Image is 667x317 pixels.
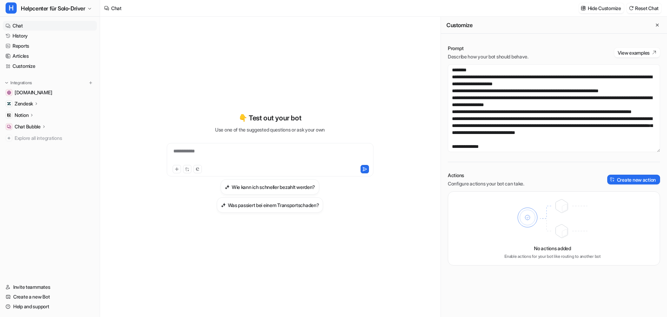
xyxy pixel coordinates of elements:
a: History [3,31,97,41]
button: Wie kann ich schneller bezahlt werden?Wie kann ich schneller bezahlt werden? [221,179,319,195]
h2: Customize [446,22,472,29]
p: Integrations [10,80,32,86]
img: customize [581,6,586,11]
a: Articles [3,51,97,61]
a: Chat [3,21,97,31]
a: Help and support [3,302,97,311]
p: Hide Customize [588,5,621,12]
a: Create a new Bot [3,292,97,302]
a: Customize [3,61,97,71]
p: Use one of the suggested questions or ask your own [215,126,325,133]
p: Describe how your bot should behave. [448,53,528,60]
p: Enable actions for your bot like routing to another bot [504,253,601,260]
span: Helpcenter für Solo-Driver [21,3,85,13]
button: Hide Customize [579,3,624,13]
div: Chat [111,5,122,12]
button: View examples [614,48,660,57]
p: Notion [15,112,28,119]
button: Close flyout [653,21,661,29]
p: 👇 Test out your bot [239,113,301,123]
a: dagoexpress.com[DOMAIN_NAME] [3,88,97,97]
p: Configure actions your bot can take. [448,180,524,187]
img: explore all integrations [6,135,13,142]
button: Create new action [607,175,660,184]
h3: Was passiert bei einem Transportschaden? [228,201,319,209]
a: Invite teammates [3,282,97,292]
h3: Wie kann ich schneller bezahlt werden? [232,183,315,191]
p: Prompt [448,45,528,52]
p: Chat Bubble [15,123,41,130]
span: H [6,2,17,14]
span: Explore all integrations [15,133,94,144]
img: Wie kann ich schneller bezahlt werden? [225,184,230,190]
img: menu_add.svg [88,80,93,85]
button: Reset Chat [627,3,661,13]
img: Zendesk [7,102,11,106]
img: Notion [7,113,11,117]
p: No actions added [534,245,571,252]
img: Was passiert bei einem Transportschaden? [221,203,226,208]
a: Reports [3,41,97,51]
p: Actions [448,172,524,179]
img: create-action-icon.svg [610,177,615,182]
img: dagoexpress.com [7,90,11,95]
a: Explore all integrations [3,133,97,143]
img: reset [629,6,634,11]
button: Was passiert bei einem Transportschaden?Was passiert bei einem Transportschaden? [217,197,323,213]
img: expand menu [4,80,9,85]
button: Integrations [3,79,34,86]
img: Chat Bubble [7,125,11,129]
p: Zendesk [15,100,33,107]
span: [DOMAIN_NAME] [15,89,52,96]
